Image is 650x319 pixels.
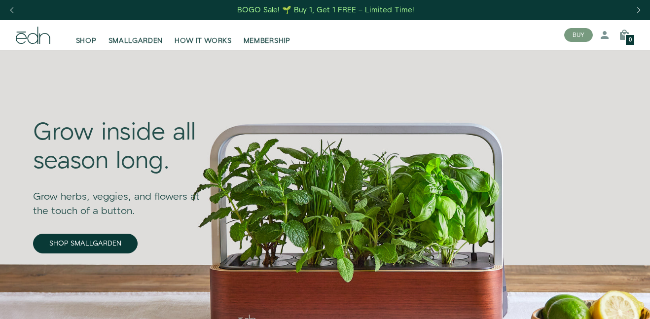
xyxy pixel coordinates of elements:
button: BUY [564,28,593,42]
a: HOW IT WORKS [169,24,237,46]
div: BOGO Sale! 🌱 Buy 1, Get 1 FREE – Limited Time! [237,5,414,15]
a: MEMBERSHIP [238,24,296,46]
span: HOW IT WORKS [175,36,231,46]
a: SHOP SMALLGARDEN [33,234,138,253]
span: MEMBERSHIP [244,36,290,46]
a: SHOP [70,24,103,46]
span: 0 [629,37,632,43]
a: BOGO Sale! 🌱 Buy 1, Get 1 FREE – Limited Time! [237,2,416,18]
span: SMALLGARDEN [108,36,163,46]
span: SHOP [76,36,97,46]
div: Grow inside all season long. [33,119,215,176]
a: SMALLGARDEN [103,24,169,46]
div: Grow herbs, veggies, and flowers at the touch of a button. [33,176,215,218]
